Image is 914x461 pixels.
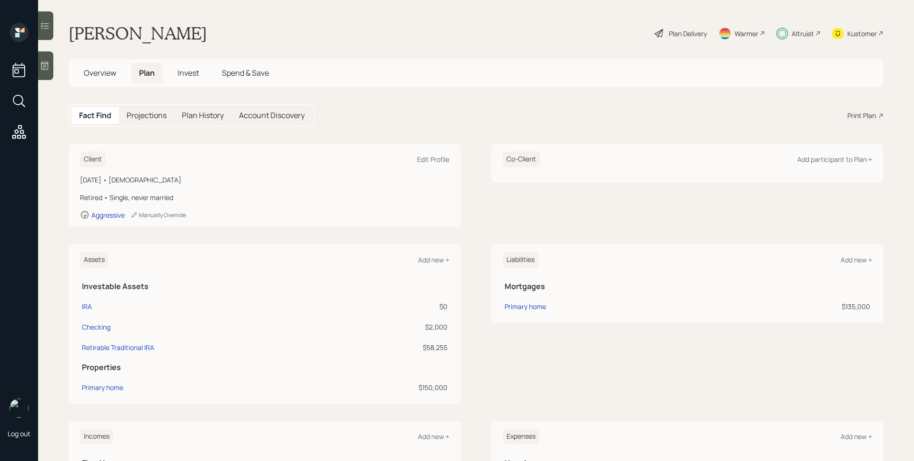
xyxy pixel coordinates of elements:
h5: Mortgages [505,282,870,291]
div: Add new + [841,432,872,441]
div: $150,000 [340,382,447,392]
span: Invest [178,68,199,78]
h6: Client [80,151,106,167]
div: $0 [340,301,447,311]
div: Add new + [418,255,449,264]
div: Manually Override [130,211,186,219]
div: IRA [82,301,92,311]
div: Primary home [505,301,546,311]
div: Log out [8,429,30,438]
h5: Account Discovery [239,111,305,120]
div: Add new + [418,432,449,441]
div: Aggressive [91,210,125,220]
div: Print Plan [847,110,876,120]
div: $2,000 [340,322,447,332]
h5: Properties [82,363,447,372]
div: Kustomer [847,29,877,39]
div: $135,000 [720,301,870,311]
div: Add new + [841,255,872,264]
div: Warmer [735,29,758,39]
h6: Liabilities [503,252,538,268]
h5: Investable Assets [82,282,447,291]
h6: Assets [80,252,109,268]
div: Plan Delivery [669,29,707,39]
div: Primary home [82,382,123,392]
h1: [PERSON_NAME] [69,23,207,44]
div: Retired • Single, never married [80,192,449,202]
h6: Incomes [80,429,113,444]
div: Checking [82,322,110,332]
div: Add participant to Plan + [797,155,872,164]
div: Edit Profile [417,155,449,164]
div: $58,255 [340,342,447,352]
h6: Expenses [503,429,539,444]
div: [DATE] • [DEMOGRAPHIC_DATA] [80,175,449,185]
div: Retirable Traditional IRA [82,342,154,352]
h5: Fact Find [79,111,111,120]
span: Spend & Save [222,68,269,78]
div: Altruist [792,29,814,39]
h5: Plan History [182,111,224,120]
span: Overview [84,68,116,78]
img: james-distasi-headshot.png [10,399,29,418]
h5: Projections [127,111,167,120]
h6: Co-Client [503,151,540,167]
span: Plan [139,68,155,78]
